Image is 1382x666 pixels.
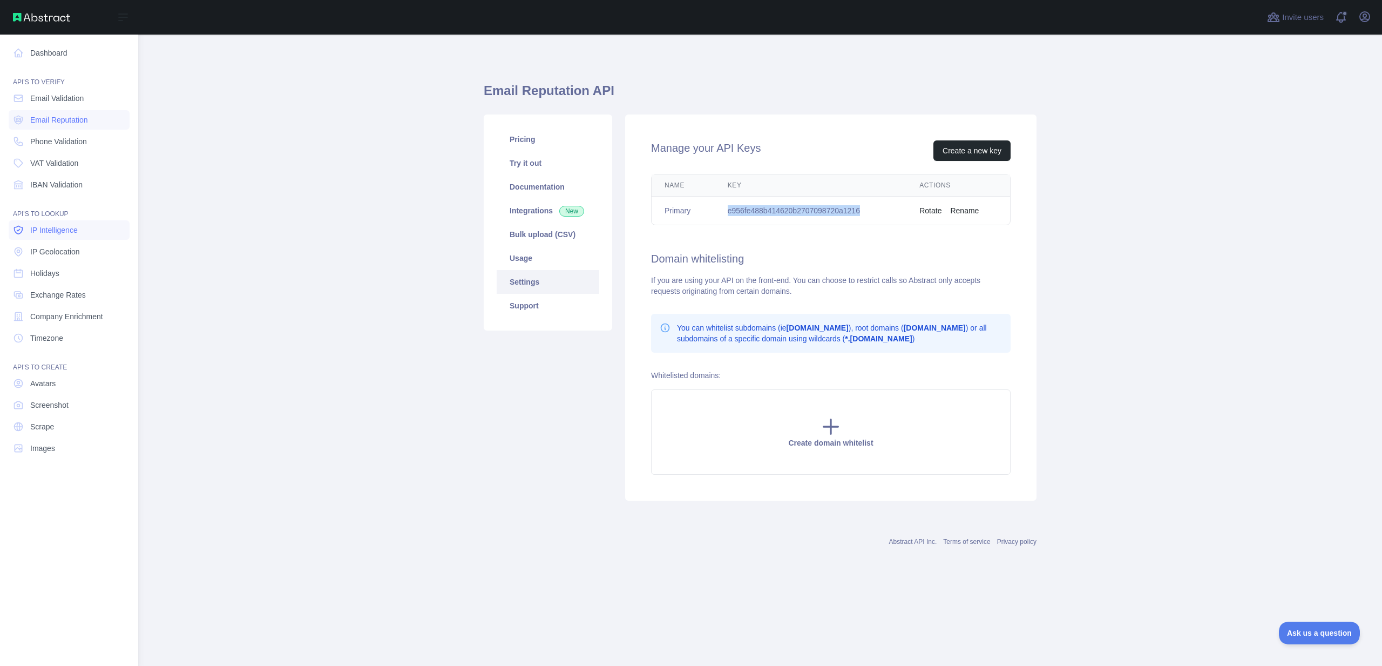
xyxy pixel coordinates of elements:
h1: Email Reputation API [484,82,1036,108]
span: IP Geolocation [30,246,80,257]
span: Scrape [30,421,54,432]
a: IBAN Validation [9,175,130,194]
a: Privacy policy [997,538,1036,546]
span: Email Reputation [30,115,88,125]
a: Usage [497,246,599,270]
span: Avatars [30,378,56,389]
span: Exchange Rates [30,290,86,300]
a: Phone Validation [9,132,130,151]
a: IP Intelligence [9,220,130,240]
a: Images [9,439,130,458]
button: Create a new key [933,140,1011,161]
span: IP Intelligence [30,225,78,236]
b: [DOMAIN_NAME] [904,324,966,332]
th: Actions [906,174,1010,197]
button: Invite users [1265,9,1326,26]
a: Terms of service [943,538,990,546]
a: Company Enrichment [9,307,130,326]
a: Try it out [497,151,599,175]
span: Images [30,443,55,454]
td: Primary [652,197,715,225]
div: If you are using your API on the front-end. You can choose to restrict calls so Abstract only acc... [651,275,1011,297]
div: API'S TO VERIFY [9,65,130,86]
div: API'S TO LOOKUP [9,197,130,218]
a: Documentation [497,175,599,199]
th: Name [652,174,715,197]
a: Dashboard [9,43,130,63]
a: IP Geolocation [9,242,130,261]
h2: Manage your API Keys [651,140,761,161]
a: Email Reputation [9,110,130,130]
h2: Domain whitelisting [651,251,1011,266]
a: Scrape [9,417,130,436]
iframe: Toggle Customer Support [1279,622,1360,644]
button: Rename [950,205,979,216]
a: Abstract API Inc. [889,538,937,546]
a: Pricing [497,127,599,151]
a: Avatars [9,374,130,393]
span: Phone Validation [30,136,87,147]
span: Holidays [30,268,59,279]
a: Timezone [9,328,130,348]
span: Company Enrichment [30,311,103,322]
b: *.[DOMAIN_NAME] [845,334,912,343]
label: Whitelisted domains: [651,371,721,380]
p: You can whitelist subdomains (ie ), root domains ( ) or all subdomains of a specific domain using... [677,322,1002,344]
span: Invite users [1282,11,1324,24]
a: Bulk upload (CSV) [497,223,599,246]
span: Create domain whitelist [788,439,873,447]
a: Exchange Rates [9,285,130,305]
button: Rotate [919,205,941,216]
a: Settings [497,270,599,294]
a: VAT Validation [9,153,130,173]
span: Email Validation [30,93,84,104]
a: Support [497,294,599,318]
a: Email Validation [9,89,130,108]
span: Screenshot [30,400,69,411]
img: Abstract API [13,13,70,22]
a: Screenshot [9,395,130,415]
th: Key [715,174,907,197]
a: Holidays [9,264,130,283]
span: IBAN Validation [30,179,83,190]
a: Integrations New [497,199,599,223]
td: e956fe488b414620b2707098720a1216 [715,197,907,225]
b: [DOMAIN_NAME] [787,324,849,332]
span: New [559,206,584,217]
span: Timezone [30,333,63,344]
span: VAT Validation [30,158,78,169]
div: API'S TO CREATE [9,350,130,372]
